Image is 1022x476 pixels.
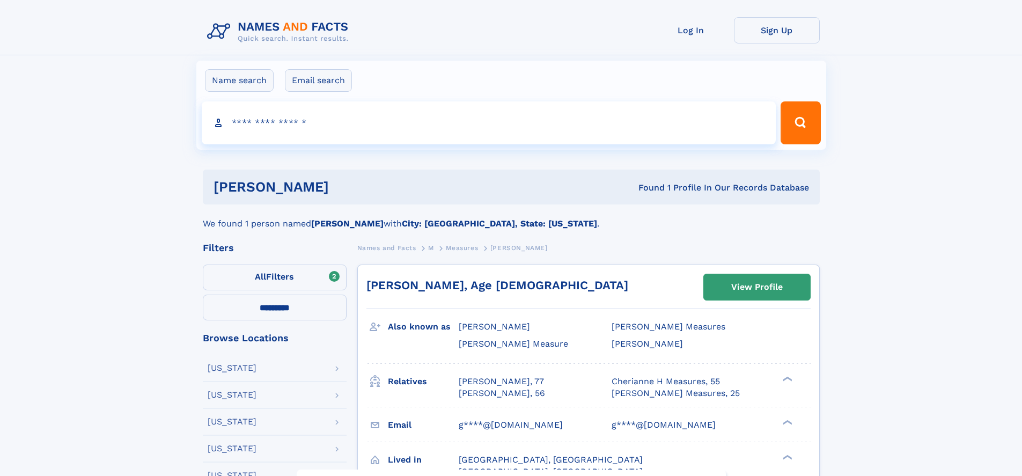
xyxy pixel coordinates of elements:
[459,339,568,349] span: [PERSON_NAME] Measure
[205,69,274,92] label: Name search
[214,180,484,194] h1: [PERSON_NAME]
[357,241,416,254] a: Names and Facts
[203,265,347,290] label: Filters
[388,451,459,469] h3: Lived in
[612,376,720,387] a: Cherianne H Measures, 55
[731,275,783,299] div: View Profile
[428,244,434,252] span: M
[366,279,628,292] a: [PERSON_NAME], Age [DEMOGRAPHIC_DATA]
[490,244,548,252] span: [PERSON_NAME]
[781,101,820,144] button: Search Button
[459,387,545,399] a: [PERSON_NAME], 56
[612,321,725,332] span: [PERSON_NAME] Measures
[311,218,384,229] b: [PERSON_NAME]
[483,182,809,194] div: Found 1 Profile In Our Records Database
[388,372,459,391] h3: Relatives
[780,453,793,460] div: ❯
[734,17,820,43] a: Sign Up
[612,339,683,349] span: [PERSON_NAME]
[202,101,776,144] input: search input
[780,419,793,426] div: ❯
[208,391,256,399] div: [US_STATE]
[285,69,352,92] label: Email search
[459,321,530,332] span: [PERSON_NAME]
[428,241,434,254] a: M
[402,218,597,229] b: City: [GEOGRAPHIC_DATA], State: [US_STATE]
[208,444,256,453] div: [US_STATE]
[208,364,256,372] div: [US_STATE]
[459,376,544,387] a: [PERSON_NAME], 77
[203,204,820,230] div: We found 1 person named with .
[446,244,478,252] span: Measures
[388,416,459,434] h3: Email
[208,418,256,426] div: [US_STATE]
[255,272,266,282] span: All
[203,17,357,46] img: Logo Names and Facts
[612,387,740,399] a: [PERSON_NAME] Measures, 25
[648,17,734,43] a: Log In
[704,274,810,300] a: View Profile
[780,375,793,382] div: ❯
[388,318,459,336] h3: Also known as
[446,241,478,254] a: Measures
[459,455,643,465] span: [GEOGRAPHIC_DATA], [GEOGRAPHIC_DATA]
[203,333,347,343] div: Browse Locations
[203,243,347,253] div: Filters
